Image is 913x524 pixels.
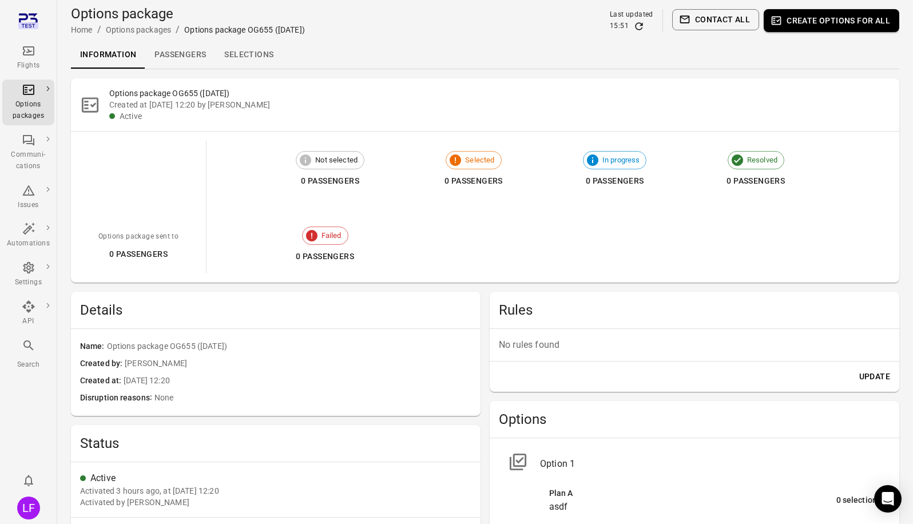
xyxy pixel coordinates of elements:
[80,375,124,387] span: Created at
[90,471,471,485] div: Active
[764,9,899,32] button: Create options for all
[499,410,890,428] h2: Options
[444,174,503,188] div: 0 passengers
[2,296,54,331] a: API
[7,359,50,371] div: Search
[2,335,54,374] button: Search
[549,500,836,514] div: asdf
[7,200,50,211] div: Issues
[120,110,890,122] div: Active
[727,174,785,188] div: 0 passengers
[71,5,305,23] h1: Options package
[2,41,54,75] a: Flights
[106,25,171,34] a: Options packages
[109,99,890,110] div: Created at [DATE] 12:20 by [PERSON_NAME]
[80,358,125,370] span: Created by
[7,277,50,288] div: Settings
[633,21,645,32] button: Refresh data
[215,41,283,69] a: Selections
[610,21,629,32] div: 15:51
[125,358,471,370] span: [PERSON_NAME]
[7,99,50,122] div: Options packages
[459,154,501,166] span: Selected
[71,41,145,69] a: Information
[107,340,471,353] span: Options package OG655 ([DATE])
[17,469,40,492] button: Notifications
[154,392,471,404] span: None
[2,257,54,292] a: Settings
[2,180,54,215] a: Issues
[7,238,50,249] div: Automations
[80,392,154,404] span: Disruption reasons
[610,9,653,21] div: Last updated
[540,457,881,471] div: Option 1
[672,9,759,30] button: Contact all
[499,301,890,319] h2: Rules
[176,23,180,37] li: /
[596,154,646,166] span: In progress
[80,485,219,497] div: Activated 3 hours ago, at [DATE] 12:20
[2,219,54,253] a: Automations
[109,88,890,99] h2: Options package OG655 ([DATE])
[741,154,784,166] span: Resolved
[71,25,93,34] a: Home
[309,154,364,166] span: Not selected
[7,60,50,72] div: Flights
[7,149,50,172] div: Communi-cations
[296,174,364,188] div: 0 passengers
[836,494,881,507] div: 0 selections
[583,174,647,188] div: 0 passengers
[499,338,890,352] p: No rules found
[13,492,45,524] button: Luis Figueirido
[80,340,107,353] span: Name
[71,23,305,37] nav: Breadcrumbs
[80,434,471,452] h2: Status
[855,366,895,387] button: Update
[549,487,836,500] div: Plan A
[874,485,902,513] div: Open Intercom Messenger
[71,41,899,69] div: Local navigation
[80,497,189,508] div: Activated by [PERSON_NAME]
[17,497,40,519] div: LF
[97,23,101,37] li: /
[296,249,354,264] div: 0 passengers
[7,316,50,327] div: API
[184,24,305,35] div: Options package OG655 ([DATE])
[98,231,178,243] div: Options package sent to
[124,375,471,387] span: [DATE] 12:20
[2,130,54,176] a: Communi-cations
[98,247,178,261] div: 0 passengers
[2,80,54,125] a: Options packages
[145,41,215,69] a: Passengers
[80,301,471,319] h2: Details
[315,230,348,241] span: Failed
